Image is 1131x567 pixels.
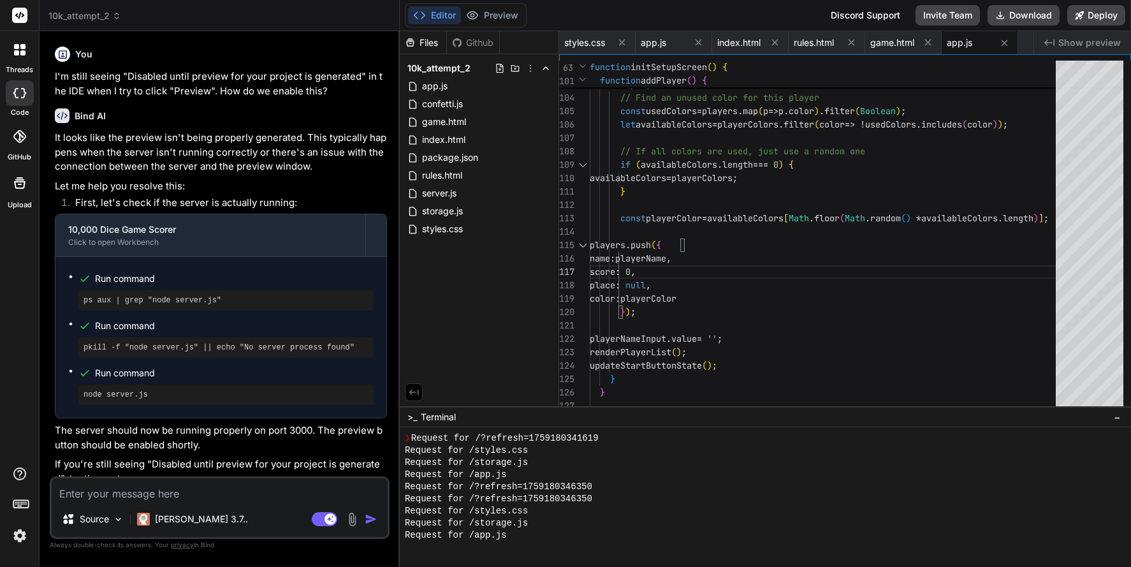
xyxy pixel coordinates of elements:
span: => [768,105,778,117]
img: attachment [345,512,360,527]
span: rules.html [421,168,463,183]
span: function [600,75,641,86]
h6: You [75,48,92,61]
span: app.js [947,36,972,49]
span: rules.html [794,36,834,49]
div: Discord Support [823,5,908,26]
span: // If all colors are used, just use a random one [620,145,865,157]
span: − [1114,411,1121,423]
span: ; [733,172,738,184]
button: 10,000 Dice Game ScorerClick to open Workbench [55,214,365,256]
span: let [620,119,636,130]
span: floor [814,212,840,224]
div: 104 [559,91,573,105]
span: ( [855,105,860,117]
span: ; [901,105,906,117]
div: 107 [559,131,573,145]
span: ) [814,105,819,117]
div: 110 [559,172,573,185]
p: [PERSON_NAME] 3.7.. [155,513,248,526]
span: ) [692,75,697,86]
span: Request for /?refresh=1759180346350 [405,481,592,493]
p: Source [80,513,109,526]
span: === [753,159,768,170]
span: if [620,159,631,170]
div: 109 [559,158,573,172]
div: Github [447,36,499,49]
span: p [778,105,784,117]
div: 114 [559,225,573,239]
span: ; [682,346,687,358]
span: : [615,279,620,291]
span: players [702,105,738,117]
span: = [666,172,671,184]
span: . [819,105,824,117]
button: Editor [408,6,461,24]
span: availableColors [707,212,784,224]
span: availableColors [641,159,717,170]
p: I'm still seeing "Disabled until preview for your project is generated" in the IDE when I try to ... [55,70,387,98]
div: 120 [559,306,573,319]
span: Request for /app.js [405,469,507,481]
span: , [631,266,636,277]
span: ; [1044,212,1049,224]
span: game.html [870,36,914,49]
span: ) [1033,212,1039,224]
p: Let me help you resolve this: [55,179,387,194]
span: Math [789,212,809,224]
pre: ps aux | grep "node server.js" [84,295,368,306]
div: 125 [559,372,573,386]
span: ) [625,306,631,318]
div: 108 [559,145,573,158]
div: 106 [559,118,573,131]
span: playerNameInput [590,333,666,344]
span: '' [707,333,717,344]
span: Request for /styles.css [405,445,528,457]
span: storage.js [421,203,464,219]
span: , [666,253,671,264]
span: push [631,239,651,251]
span: 0 [773,159,778,170]
span: . [998,212,1003,224]
div: 123 [559,346,573,359]
span: . [666,333,671,344]
span: ( [707,61,712,73]
div: 111 [559,185,573,198]
span: availableColors [921,212,998,224]
span: { [656,239,661,251]
h6: Bind AI [75,110,106,122]
span: => [845,119,855,130]
span: . [784,105,789,117]
span: // Find an unused color for this player [620,92,819,103]
span: ( [758,105,763,117]
span: Boolean [860,105,896,117]
span: styles.css [564,36,605,49]
span: addPlayer [641,75,687,86]
span: ) [896,105,901,117]
span: . [717,159,722,170]
p: If you're still seeing "Disabled until preview for your project is generated", try these steps: [55,457,387,486]
span: Run command [95,320,374,332]
span: : [615,266,620,277]
span: color [789,105,814,117]
span: package.json [421,150,479,165]
div: 127 [559,399,573,413]
span: . [778,119,784,130]
span: . [916,119,921,130]
span: [ [784,212,789,224]
span: 10k_attempt_2 [407,62,471,75]
span: playerColor [646,212,702,224]
div: 112 [559,198,573,212]
span: place [590,279,615,291]
span: ❯ [405,432,411,445]
img: settings [9,525,31,547]
span: ( [814,119,819,130]
span: } [600,387,605,398]
span: length [722,159,753,170]
span: random [870,212,901,224]
span: score [590,266,615,277]
span: Math [845,212,865,224]
span: ( [687,75,692,86]
div: 119 [559,292,573,306]
span: usedColors [646,105,697,117]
